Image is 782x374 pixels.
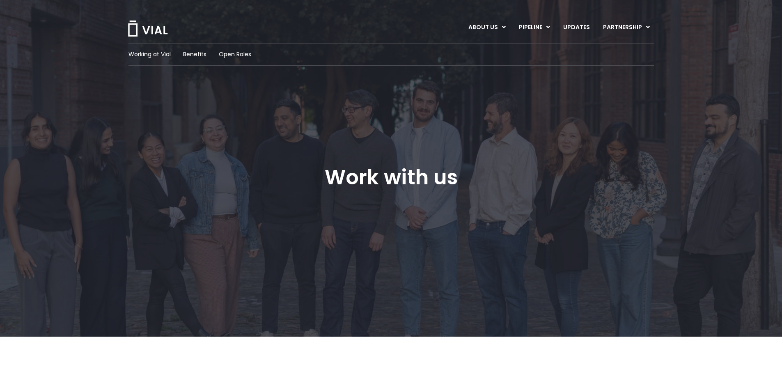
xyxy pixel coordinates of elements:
[183,50,206,59] a: Benefits
[325,165,458,189] h1: Work with us
[557,21,596,34] a: UPDATES
[219,50,251,59] a: Open Roles
[596,21,656,34] a: PARTNERSHIPMenu Toggle
[127,21,168,37] img: Vial Logo
[462,21,512,34] a: ABOUT USMenu Toggle
[128,50,171,59] a: Working at Vial
[512,21,556,34] a: PIPELINEMenu Toggle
